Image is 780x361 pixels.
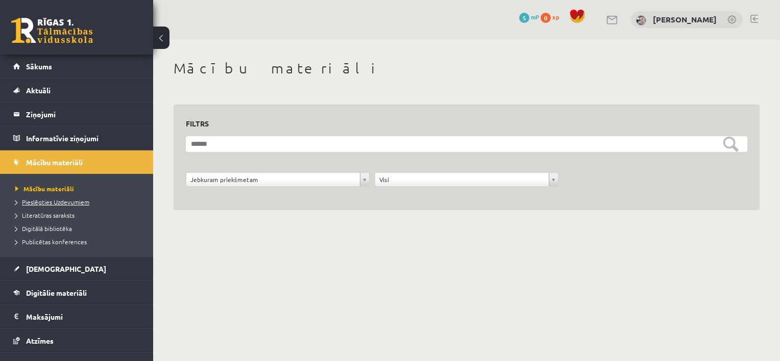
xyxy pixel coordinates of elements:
span: Digitālā bibliotēka [15,224,72,233]
a: Aktuāli [13,79,140,102]
span: Publicētas konferences [15,238,87,246]
span: 0 [541,13,551,23]
a: Sākums [13,55,140,78]
span: xp [552,13,559,21]
a: Digitālie materiāli [13,281,140,304]
a: Mācību materiāli [15,184,143,193]
a: Maksājumi [13,305,140,328]
span: Sākums [26,62,52,71]
img: Kristīne Vītola [636,15,646,25]
a: Atzīmes [13,329,140,352]
legend: Informatīvie ziņojumi [26,126,140,150]
a: Publicētas konferences [15,237,143,246]
a: Rīgas 1. Tālmācības vidusskola [11,18,93,43]
a: Digitālā bibliotēka [15,224,143,233]
h1: Mācību materiāli [174,60,760,77]
a: 0 xp [541,13,564,21]
span: Atzīmes [26,336,54,345]
a: Jebkuram priekšmetam [186,173,369,186]
span: [DEMOGRAPHIC_DATA] [26,264,106,273]
legend: Maksājumi [26,305,140,328]
span: Visi [379,173,545,186]
span: Aktuāli [26,86,51,95]
span: Mācību materiāli [15,185,74,193]
a: Informatīvie ziņojumi [13,126,140,150]
span: Jebkuram priekšmetam [190,173,356,186]
span: Pieslēgties Uzdevumiem [15,198,89,206]
span: Mācību materiāli [26,158,83,167]
a: [DEMOGRAPHIC_DATA] [13,257,140,280]
span: 5 [519,13,529,23]
a: Mācību materiāli [13,150,140,174]
a: Literatūras saraksts [15,211,143,220]
a: Pieslēgties Uzdevumiem [15,197,143,207]
a: Visi [375,173,558,186]
span: Literatūras saraksts [15,211,75,219]
h3: Filtrs [186,117,735,131]
a: 5 mP [519,13,539,21]
a: Ziņojumi [13,102,140,126]
a: [PERSON_NAME] [653,14,717,24]
span: mP [531,13,539,21]
legend: Ziņojumi [26,102,140,126]
span: Digitālie materiāli [26,288,87,297]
